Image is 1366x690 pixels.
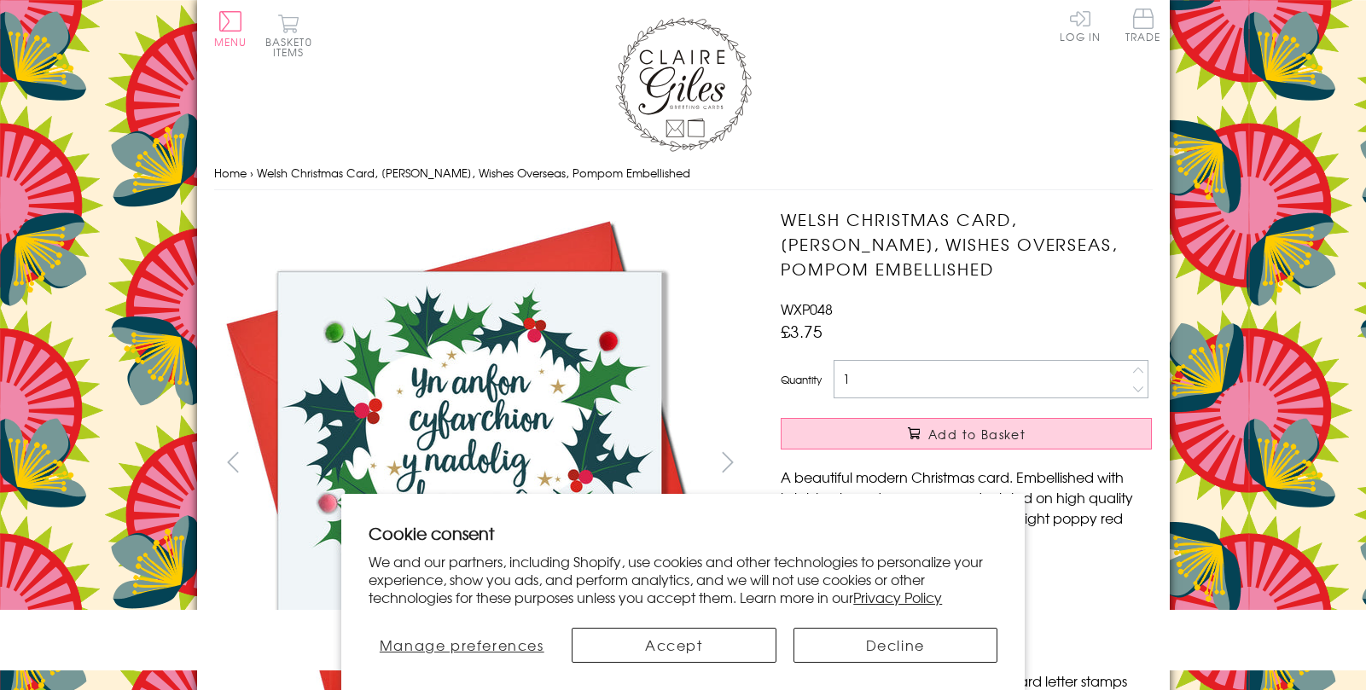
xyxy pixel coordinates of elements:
[793,628,997,663] button: Decline
[265,14,312,57] button: Basket0 items
[708,443,747,481] button: next
[214,165,247,181] a: Home
[1125,9,1161,42] span: Trade
[369,553,997,606] p: We and our partners, including Shopify, use cookies and other technologies to personalize your ex...
[214,11,247,47] button: Menu
[1125,9,1161,45] a: Trade
[273,34,312,60] span: 0 items
[781,467,1152,548] p: A beautiful modern Christmas card. Embellished with bright coloured pompoms and printed on high q...
[615,17,752,152] img: Claire Giles Greetings Cards
[1060,9,1101,42] a: Log In
[214,34,247,49] span: Menu
[781,207,1152,281] h1: Welsh Christmas Card, [PERSON_NAME], Wishes Overseas, Pompom Embellished
[250,165,253,181] span: ›
[214,443,253,481] button: prev
[781,319,823,343] span: £3.75
[781,299,833,319] span: WXP048
[369,521,997,545] h2: Cookie consent
[928,426,1026,443] span: Add to Basket
[781,418,1152,449] button: Add to Basket
[853,587,942,607] a: Privacy Policy
[369,628,555,663] button: Manage preferences
[572,628,776,663] button: Accept
[257,165,690,181] span: Welsh Christmas Card, [PERSON_NAME], Wishes Overseas, Pompom Embellished
[781,372,822,387] label: Quantity
[214,156,1153,191] nav: breadcrumbs
[380,635,544,655] span: Manage preferences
